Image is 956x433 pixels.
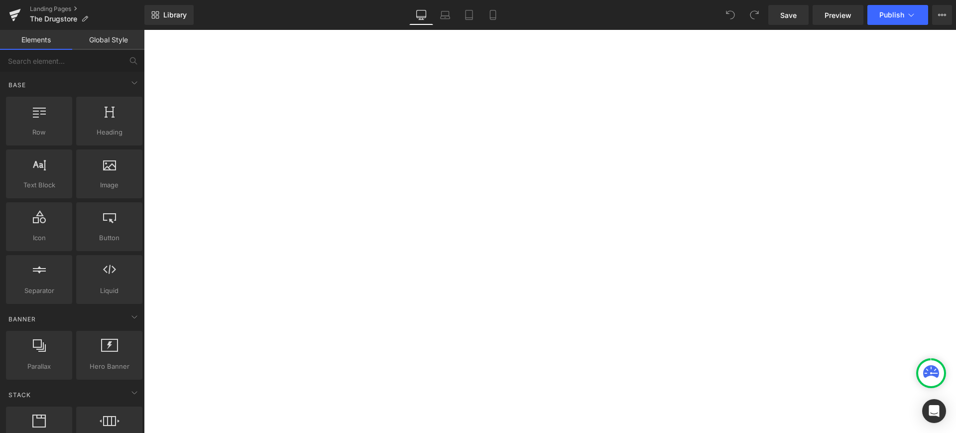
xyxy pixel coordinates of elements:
span: Separator [9,286,69,296]
a: Desktop [409,5,433,25]
button: Publish [867,5,928,25]
span: Hero Banner [79,361,139,372]
span: Save [780,10,797,20]
button: Undo [720,5,740,25]
button: Redo [744,5,764,25]
a: New Library [144,5,194,25]
span: Row [9,127,69,138]
a: Mobile [481,5,505,25]
span: Button [79,233,139,243]
a: Tablet [457,5,481,25]
div: Open Intercom Messenger [922,399,946,423]
span: Library [163,10,187,19]
span: Parallax [9,361,69,372]
a: Landing Pages [30,5,144,13]
span: Stack [7,390,32,400]
a: Laptop [433,5,457,25]
span: Banner [7,314,37,324]
span: Publish [879,11,904,19]
span: Image [79,180,139,190]
a: Preview [813,5,863,25]
span: Icon [9,233,69,243]
span: The Drugstore [30,15,77,23]
span: Heading [79,127,139,138]
button: More [932,5,952,25]
span: Base [7,80,27,90]
a: Global Style [72,30,144,50]
span: Preview [825,10,851,20]
span: Text Block [9,180,69,190]
span: Liquid [79,286,139,296]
